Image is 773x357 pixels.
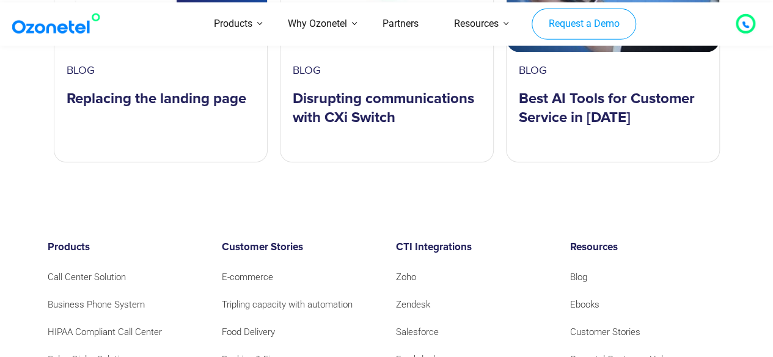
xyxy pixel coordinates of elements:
[48,269,126,286] a: Call Center Solution
[436,2,516,46] a: Resources
[532,8,636,40] a: Request a Demo
[222,242,378,254] h6: Customer Stories
[196,2,270,46] a: Products
[67,64,255,78] div: blog
[396,297,430,313] a: Zendesk
[365,2,436,46] a: Partners
[48,324,162,341] a: HIPAA Compliant Call Center
[570,242,726,254] h6: Resources
[570,324,640,341] a: Customer Stories
[293,64,481,78] div: blog
[519,64,707,78] div: blog
[67,78,246,109] a: Replacing the landing page
[519,78,707,128] a: Best AI Tools for Customer Service in [DATE]
[293,78,481,128] a: Disrupting communications with CXi Switch
[222,269,273,286] a: E-commerce
[396,269,416,286] a: Zoho
[570,269,587,286] a: Blog
[396,324,439,341] a: Salesforce
[222,324,275,341] a: Food Delivery
[270,2,365,46] a: Why Ozonetel
[396,242,552,254] h6: CTI Integrations
[570,297,599,313] a: Ebooks
[222,297,353,313] a: Tripling capacity with automation
[48,297,145,313] a: Business Phone System
[48,242,203,254] h6: Products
